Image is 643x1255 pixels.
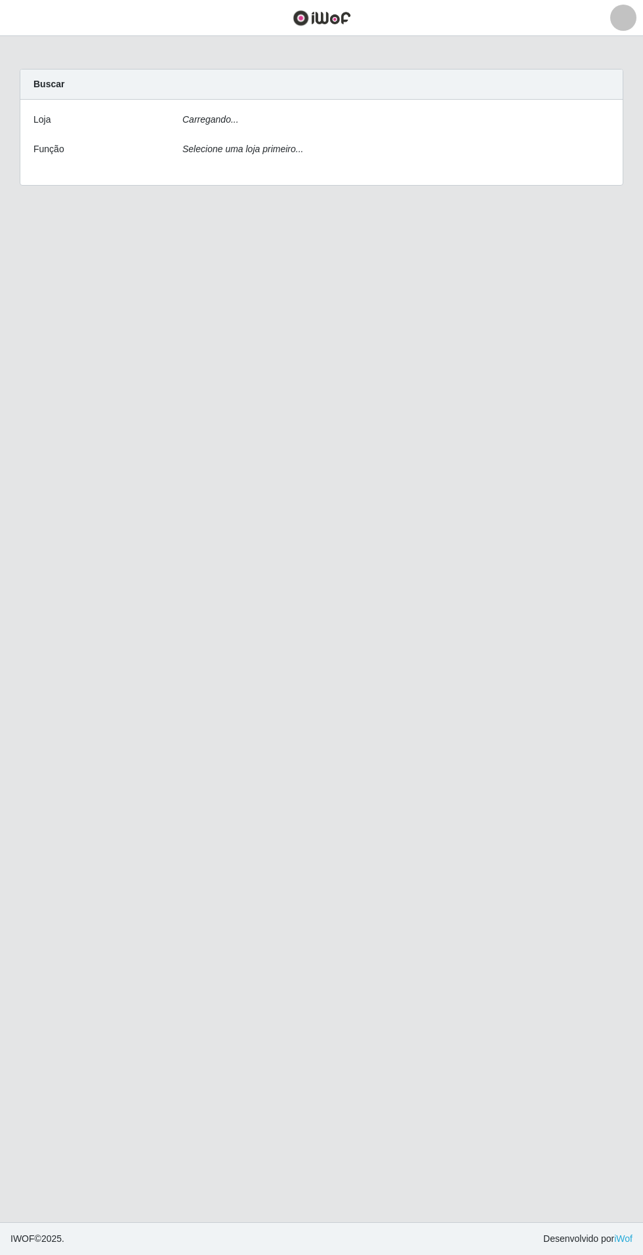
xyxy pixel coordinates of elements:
[10,1232,64,1246] span: © 2025 .
[33,142,64,156] label: Função
[33,79,64,89] strong: Buscar
[543,1232,633,1246] span: Desenvolvido por
[33,113,51,127] label: Loja
[614,1233,633,1244] a: iWof
[293,10,351,26] img: CoreUI Logo
[182,114,239,125] i: Carregando...
[10,1233,35,1244] span: IWOF
[182,144,303,154] i: Selecione uma loja primeiro...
